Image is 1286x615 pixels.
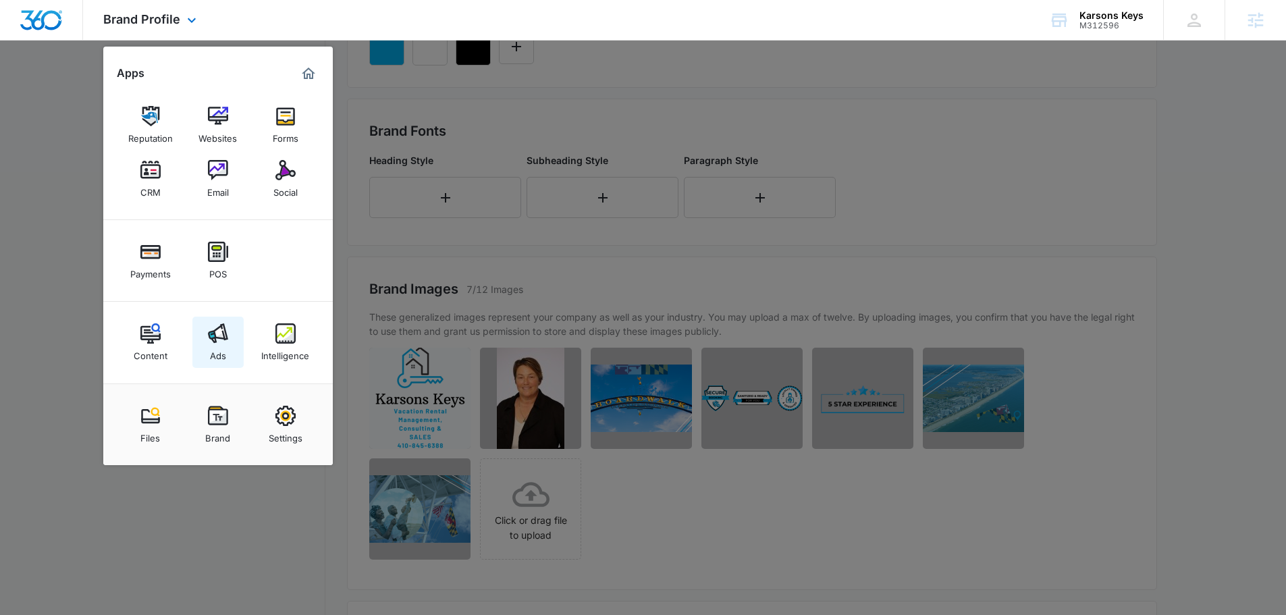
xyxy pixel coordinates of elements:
[273,126,298,144] div: Forms
[207,180,229,198] div: Email
[125,153,176,205] a: CRM
[260,153,311,205] a: Social
[125,235,176,286] a: Payments
[125,399,176,450] a: Files
[103,12,180,26] span: Brand Profile
[1079,10,1144,21] div: account name
[298,63,319,84] a: Marketing 360® Dashboard
[1079,21,1144,30] div: account id
[130,262,171,279] div: Payments
[192,235,244,286] a: POS
[140,426,160,444] div: Files
[140,180,161,198] div: CRM
[260,99,311,151] a: Forms
[260,317,311,368] a: Intelligence
[269,426,302,444] div: Settings
[125,99,176,151] a: Reputation
[209,262,227,279] div: POS
[198,126,237,144] div: Websites
[192,153,244,205] a: Email
[273,180,298,198] div: Social
[205,426,230,444] div: Brand
[128,126,173,144] div: Reputation
[261,344,309,361] div: Intelligence
[192,317,244,368] a: Ads
[210,344,226,361] div: Ads
[192,99,244,151] a: Websites
[260,399,311,450] a: Settings
[125,317,176,368] a: Content
[192,399,244,450] a: Brand
[134,344,167,361] div: Content
[117,67,144,80] h2: Apps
